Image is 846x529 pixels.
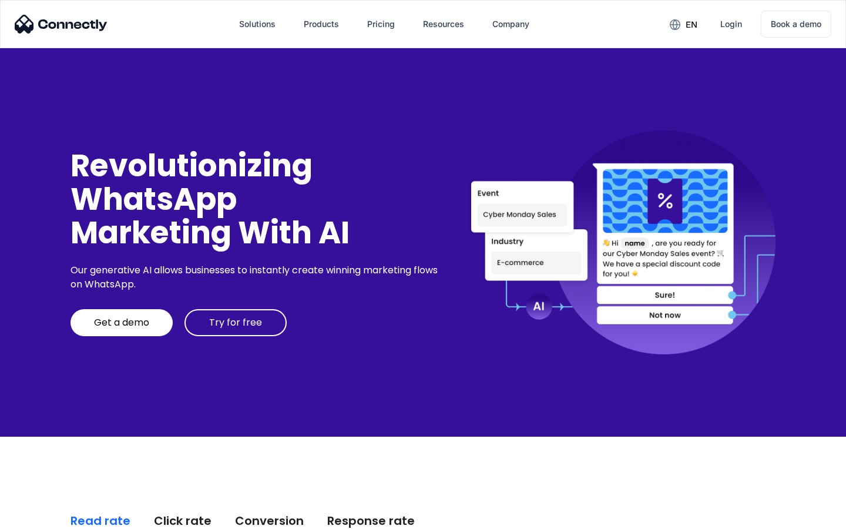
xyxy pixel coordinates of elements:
div: Our generative AI allows businesses to instantly create winning marketing flows on WhatsApp. [70,263,442,292]
div: Revolutionizing WhatsApp Marketing With AI [70,149,442,250]
div: Login [720,16,742,32]
a: Book a demo [761,11,831,38]
a: Get a demo [70,309,173,336]
div: Try for free [209,317,262,329]
img: Connectly Logo [15,15,108,34]
div: Pricing [367,16,395,32]
div: Resources [423,16,464,32]
div: Company [492,16,529,32]
div: Solutions [239,16,276,32]
div: Response rate [327,513,415,529]
div: en [686,16,697,33]
ul: Language list [23,508,70,525]
div: Read rate [70,513,130,529]
div: Conversion [235,513,304,529]
div: Click rate [154,513,211,529]
a: Pricing [358,10,404,38]
a: Login [711,10,751,38]
div: Get a demo [94,317,149,329]
aside: Language selected: English [12,508,70,525]
a: Try for free [184,309,287,336]
div: Products [304,16,339,32]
